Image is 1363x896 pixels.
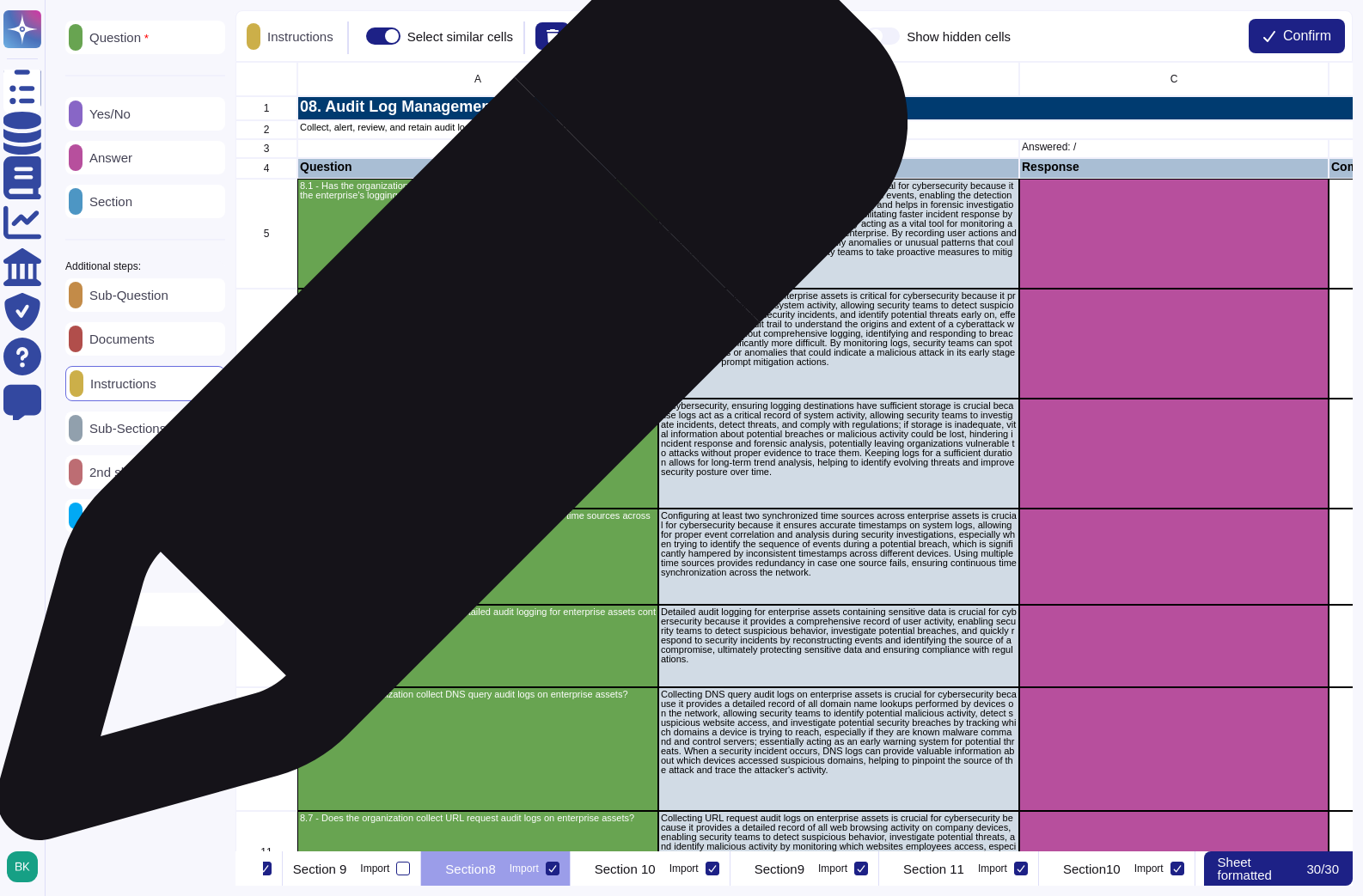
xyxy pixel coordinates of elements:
[235,687,297,811] div: 10
[300,161,656,173] p: Question
[1283,29,1331,43] span: Confirm
[83,466,189,478] p: 2nd short-answer
[83,31,149,45] p: Question
[1022,161,1326,173] p: Response
[706,30,769,43] p: Autoformat
[661,814,1017,870] p: Collecting URL request audit logs on enterprise assets is crucial for cybersecurity because it pr...
[835,74,842,84] span: B
[3,848,50,886] button: user
[293,862,347,875] p: Section 9
[83,107,131,120] p: Yes/No
[83,151,132,164] p: Answer
[235,289,297,399] div: 6
[661,607,1017,664] p: Detailed audit logging for enterprise assets containing sensitive data is crucial for cybersecuri...
[510,863,539,874] div: Import
[235,179,297,289] div: 5
[1063,862,1121,875] p: Section10
[235,509,297,605] div: 8
[1306,862,1339,875] p: 30 / 30
[235,605,297,687] div: 9
[83,509,157,522] p: Question ID
[360,863,389,874] div: Import
[661,181,1017,266] p: Establishing an audit log management process is critical for cybersecurity because it provides a ...
[1022,142,1326,152] p: Answered: /
[595,862,656,875] p: Section 10
[907,30,1011,43] div: Show hidden cells
[300,401,656,420] p: 8.3 - Does the organization ensure that logging destinations maintain adequate storage?
[300,690,656,699] p: 8.6 - Does the organization collect DNS query audit logs on enterprise assets?
[300,181,656,200] p: 8.1 - Has the organization established an audit log management process that defines the enterpris...
[300,607,656,626] p: 8.5 - Does the organization configure detailed audit logging for enterprise assets containing sen...
[1249,19,1345,53] button: Confirm
[1170,74,1178,84] span: C
[83,332,155,345] p: Documents
[65,576,87,586] p: Tool:
[407,30,513,43] div: Select similar cells
[661,401,1017,477] p: In cybersecurity, ensuring logging destinations have sufficient storage is crucial because logs a...
[661,161,1017,173] p: Guidance
[445,862,495,875] p: Section8
[7,851,38,882] img: user
[235,158,297,179] div: 4
[235,811,297,893] div: 11
[235,96,297,120] div: 1
[25,815,35,826] div: 9+
[661,291,1017,367] p: Enabling logging across all enterprise assets is critical for cybersecurity because it provides a...
[1134,863,1164,874] div: Import
[661,511,1017,577] p: Configuring at least two synchronized time sources across enterprise assets is crucial for cybers...
[300,291,656,310] p: 8.2 - Does the organization ensure that logging has been enabled across all enterprise assets?
[83,195,132,208] p: Section
[83,377,156,390] p: Instructions
[235,120,297,139] div: 2
[661,690,1017,775] p: Collecting DNS query audit logs on enterprise assets is crucial for cybersecurity because it prov...
[65,261,141,271] p: Additional steps:
[1218,856,1304,881] p: Sheet formatted
[818,863,847,874] div: Import
[300,814,656,823] p: 8.7 - Does the organization collect URL request audit logs on enterprise assets?
[235,399,297,509] div: 7
[755,862,804,875] p: Section9
[474,74,481,84] span: A
[235,62,1353,851] div: grid
[235,139,297,158] div: 3
[978,863,1007,874] div: Import
[83,422,166,435] p: Sub-Sections
[260,30,333,43] p: Instructions
[669,863,699,874] div: Import
[83,603,127,616] p: Eraser
[577,30,643,43] p: Clear sheet
[83,289,168,302] p: Sub-Question
[903,862,964,875] p: Section 11
[300,511,656,530] p: 8.4 - Has the organization configured at least two synchronized time sources across enterprise as...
